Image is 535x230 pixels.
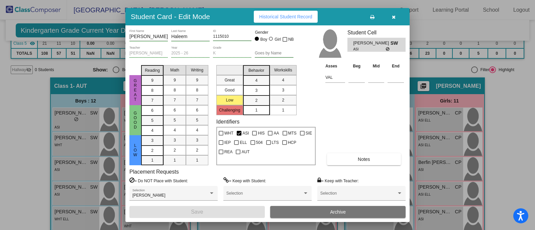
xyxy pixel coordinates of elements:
[223,177,266,184] label: = Keep with Student:
[288,129,297,137] span: MTS
[353,40,390,47] span: [PERSON_NAME]
[358,157,370,162] span: Notes
[174,157,176,163] span: 1
[151,157,153,163] span: 1
[255,51,293,56] input: goes by name
[171,51,210,56] input: year
[216,119,239,125] label: Identifiers
[282,97,284,103] span: 2
[129,177,188,184] label: = Do NOT Place with Student:
[353,47,386,52] span: ASI
[306,129,312,137] span: SIE
[196,117,198,123] span: 5
[132,143,138,157] span: Low
[151,118,153,124] span: 5
[174,97,176,103] span: 7
[174,107,176,113] span: 6
[196,157,198,163] span: 1
[174,77,176,83] span: 9
[317,177,359,184] label: = Keep with Teacher:
[196,87,198,93] span: 8
[151,77,153,83] span: 9
[258,129,264,137] span: HIS
[242,129,249,137] span: ASI
[288,35,294,43] span: NB
[241,148,249,156] span: AUT
[224,129,233,137] span: WHT
[196,127,198,133] span: 4
[132,193,166,198] span: [PERSON_NAME]
[288,139,296,147] span: HCP
[174,117,176,123] span: 5
[132,111,138,130] span: Good
[151,148,153,154] span: 2
[325,72,345,82] input: assessment
[151,87,153,93] span: 8
[174,127,176,133] span: 4
[255,87,257,93] span: 3
[224,139,231,147] span: IEP
[191,209,203,215] span: Save
[196,107,198,113] span: 6
[224,148,233,156] span: REA
[145,67,160,73] span: Reading
[240,139,247,147] span: ELL
[196,147,198,153] span: 2
[282,87,284,93] span: 3
[259,14,312,19] span: Historical Student Record
[324,62,347,70] th: Asses
[255,77,257,83] span: 4
[151,138,153,144] span: 3
[248,67,264,73] span: Behavior
[131,12,210,21] h3: Student Card - Edit Mode
[391,40,400,47] span: SW
[274,129,279,137] span: AA
[255,97,257,103] span: 2
[282,107,284,113] span: 1
[272,139,279,147] span: LTS
[274,67,292,73] span: Workskills
[347,29,406,36] h3: Student Cell
[213,34,251,39] input: Enter ID
[196,77,198,83] span: 9
[151,97,153,103] span: 7
[174,137,176,143] span: 3
[270,206,406,218] button: Archive
[213,51,251,56] input: grade
[255,29,293,35] mat-label: Gender
[174,147,176,153] span: 2
[170,67,179,73] span: Math
[327,153,401,165] button: Notes
[254,11,318,23] button: Historical Student Record
[282,77,284,83] span: 4
[191,67,203,73] span: Writing
[129,206,265,218] button: Save
[347,62,366,70] th: Beg
[255,107,257,113] span: 1
[174,87,176,93] span: 8
[129,169,179,175] label: Placement Requests
[386,62,406,70] th: End
[330,209,346,215] span: Archive
[151,107,153,113] span: 6
[196,97,198,103] span: 7
[260,36,267,42] div: Boy
[274,36,281,42] div: Girl
[132,78,138,102] span: Great
[151,128,153,134] span: 4
[256,139,263,147] span: 504
[129,51,168,56] input: teacher
[196,137,198,143] span: 3
[366,62,386,70] th: Mid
